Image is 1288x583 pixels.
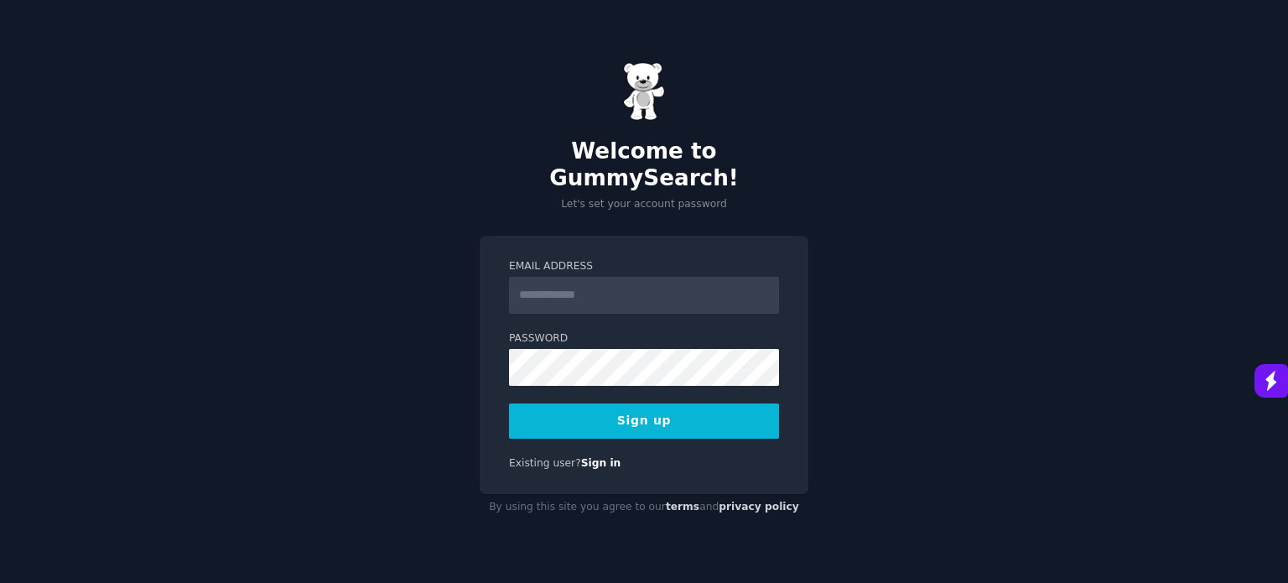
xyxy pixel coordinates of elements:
button: Sign up [509,403,779,439]
span: Existing user? [509,457,581,469]
div: By using this site you agree to our and [480,494,808,521]
img: Gummy Bear [623,62,665,121]
a: Sign in [581,457,621,469]
h2: Welcome to GummySearch! [480,138,808,191]
a: terms [666,501,699,513]
a: privacy policy [719,501,799,513]
label: Password [509,331,779,346]
p: Let's set your account password [480,197,808,212]
label: Email Address [509,259,779,274]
